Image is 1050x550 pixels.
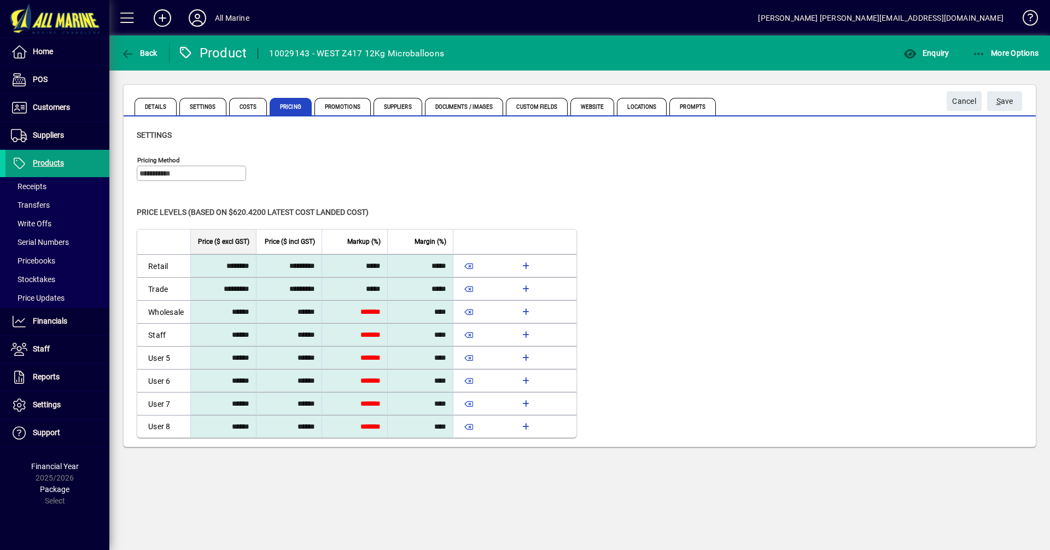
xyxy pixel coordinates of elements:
[11,201,50,209] span: Transfers
[5,94,109,121] a: Customers
[347,236,381,248] span: Markup (%)
[987,91,1022,111] button: Save
[137,369,190,392] td: User 6
[11,294,65,302] span: Price Updates
[758,9,1004,27] div: [PERSON_NAME] [PERSON_NAME][EMAIL_ADDRESS][DOMAIN_NAME]
[11,182,46,191] span: Receipts
[996,97,1001,106] span: S
[229,98,267,115] span: Costs
[506,98,567,115] span: Custom Fields
[270,98,312,115] span: Pricing
[179,98,226,115] span: Settings
[11,238,69,247] span: Serial Numbers
[33,103,70,112] span: Customers
[33,344,50,353] span: Staff
[903,49,949,57] span: Enquiry
[137,156,180,164] mat-label: Pricing method
[11,219,51,228] span: Write Offs
[137,415,190,437] td: User 8
[137,346,190,369] td: User 5
[109,43,170,63] app-page-header-button: Back
[970,43,1042,63] button: More Options
[972,49,1039,57] span: More Options
[901,43,952,63] button: Enquiry
[269,45,444,62] div: 10029143 - WEST Z417 12Kg Microballoons
[952,92,976,110] span: Cancel
[137,208,369,217] span: Price levels (based on $620.4200 Latest cost landed cost)
[5,177,109,196] a: Receipts
[145,8,180,28] button: Add
[33,400,61,409] span: Settings
[33,159,64,167] span: Products
[669,98,716,115] span: Prompts
[5,214,109,233] a: Write Offs
[5,251,109,270] a: Pricebooks
[5,419,109,447] a: Support
[5,66,109,93] a: POS
[33,75,48,84] span: POS
[33,317,67,325] span: Financials
[180,8,215,28] button: Profile
[5,122,109,149] a: Suppliers
[31,462,79,471] span: Financial Year
[137,254,190,277] td: Retail
[5,289,109,307] a: Price Updates
[178,44,247,62] div: Product
[33,428,60,437] span: Support
[1014,2,1036,38] a: Knowledge Base
[425,98,504,115] span: Documents / Images
[5,391,109,419] a: Settings
[135,98,177,115] span: Details
[265,236,315,248] span: Price ($ incl GST)
[137,300,190,323] td: Wholesale
[33,131,64,139] span: Suppliers
[137,131,172,139] span: Settings
[570,98,615,115] span: Website
[33,372,60,381] span: Reports
[118,43,160,63] button: Back
[137,323,190,346] td: Staff
[314,98,371,115] span: Promotions
[40,485,69,494] span: Package
[947,91,982,111] button: Cancel
[11,256,55,265] span: Pricebooks
[5,38,109,66] a: Home
[996,92,1013,110] span: ave
[137,277,190,300] td: Trade
[5,364,109,391] a: Reports
[33,47,53,56] span: Home
[5,336,109,363] a: Staff
[5,233,109,251] a: Serial Numbers
[617,98,667,115] span: Locations
[374,98,422,115] span: Suppliers
[215,9,249,27] div: All Marine
[11,275,55,284] span: Stocktakes
[5,196,109,214] a: Transfers
[137,392,190,415] td: User 7
[5,308,109,335] a: Financials
[198,236,249,248] span: Price ($ excl GST)
[5,270,109,289] a: Stocktakes
[415,236,446,248] span: Margin (%)
[121,49,157,57] span: Back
